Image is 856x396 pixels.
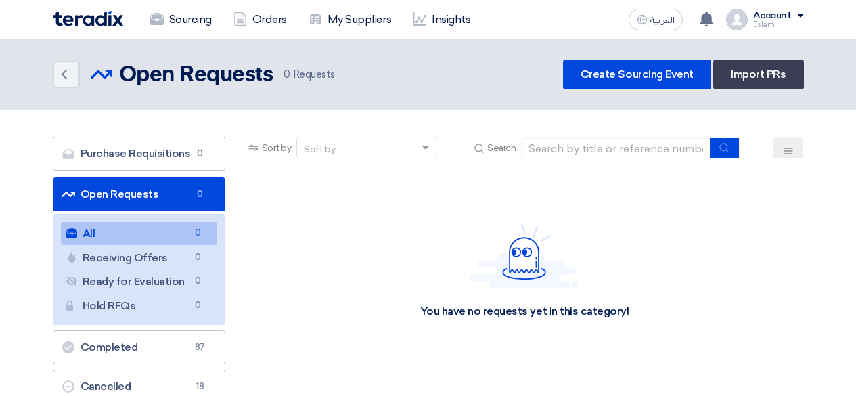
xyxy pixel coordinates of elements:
[487,141,516,155] span: Search
[726,9,748,30] img: profile_test.png
[470,223,579,288] img: Hello
[53,11,123,26] img: Teradix logo
[53,330,225,364] a: Completed87
[402,5,481,35] a: Insights
[753,21,804,28] div: Eslam
[192,340,208,354] span: 87
[190,274,206,288] span: 0
[284,67,335,83] span: Requests
[713,60,803,89] a: Import PRs
[61,270,217,293] a: Ready for Evaluation
[629,9,683,30] button: العربية
[420,305,629,319] div: You have no requests yet in this category!
[61,246,217,269] a: Receiving Offers
[53,137,225,171] a: Purchase Requisitions0
[298,5,402,35] a: My Suppliers
[192,380,208,393] span: 18
[563,60,711,89] a: Create Sourcing Event
[521,138,711,158] input: Search by title or reference number
[192,188,208,201] span: 0
[139,5,223,35] a: Sourcing
[284,68,290,81] span: 0
[190,299,206,313] span: 0
[53,177,225,211] a: Open Requests0
[304,142,336,156] div: Sort by
[61,222,217,245] a: All
[190,250,206,265] span: 0
[753,10,792,22] div: Account
[192,147,208,160] span: 0
[650,16,675,25] span: العربية
[262,141,292,155] span: Sort by
[119,62,273,89] h2: Open Requests
[61,294,217,317] a: Hold RFQs
[223,5,298,35] a: Orders
[190,226,206,240] span: 0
